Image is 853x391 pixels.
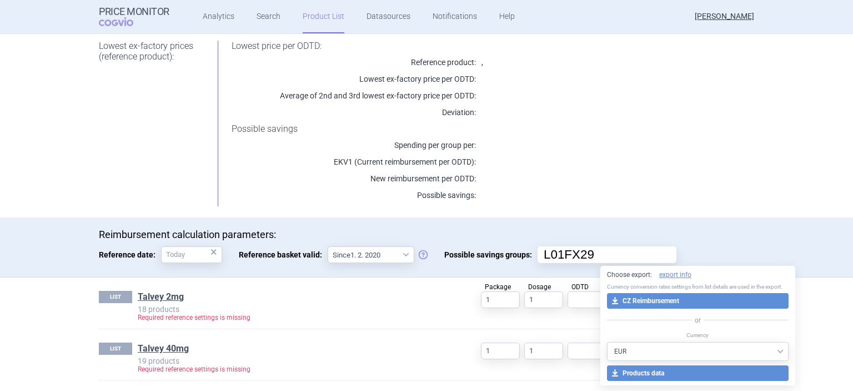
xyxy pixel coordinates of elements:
[328,246,414,263] select: Reference basket valid:
[607,365,789,381] button: Products data
[232,90,476,101] p: Average of 2nd and 3rd lowest ex-factory price per ODTD:
[138,366,446,373] p: Required reference settings is missing
[161,246,222,263] input: Reference date:×
[232,41,726,51] h1: Lowest price per ODTD:
[607,283,789,291] p: Currency conversion rates settings from list details are used in the export.
[138,314,446,321] p: Required reference settings is missing
[99,6,169,17] strong: Price Monitor
[607,270,789,280] p: Choose export:
[99,343,132,355] p: LIST
[232,73,476,85] p: Lowest ex-factory price per ODTD:
[232,173,476,184] p: New reimbursement per ODTD:
[485,283,511,291] span: Package
[571,283,589,291] span: ODTD
[138,357,446,365] p: 19 products
[138,305,446,313] p: 18 products
[659,270,691,280] a: export info
[99,41,204,62] h1: Lowest ex-factory prices (reference product):
[232,156,476,167] p: EKV1 (Current reimbursement per ODTD):
[99,229,754,241] p: Reimbursement calculation parameters:
[99,17,149,26] span: COGVIO
[138,343,446,357] h1: Talvey 40mg
[446,359,754,373] p: Last product added/removed on
[692,315,704,326] span: or
[446,308,754,322] p: Last product added/removed on
[232,190,476,201] p: Possible savings:
[541,248,673,262] input: Possible savings groups:
[607,331,789,339] p: Currency
[444,246,538,263] span: Possible savings groups:
[607,293,789,309] button: CZ Reimbursement
[138,291,446,305] h1: Talvey 2mg
[138,343,189,355] a: Talvey 40mg
[232,123,726,134] h1: Possible savings
[232,140,476,151] p: Spending per group per :
[138,291,184,303] a: Talvey 2mg
[528,283,551,291] span: Dosage
[239,246,328,263] span: Reference basket valid:
[99,246,161,263] span: Reference date:
[99,291,132,303] p: LIST
[476,57,726,68] p: ,
[232,107,476,118] p: Deviation:
[210,246,217,258] div: ×
[232,57,476,68] p: Reference product:
[99,6,169,27] a: Price MonitorCOGVIO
